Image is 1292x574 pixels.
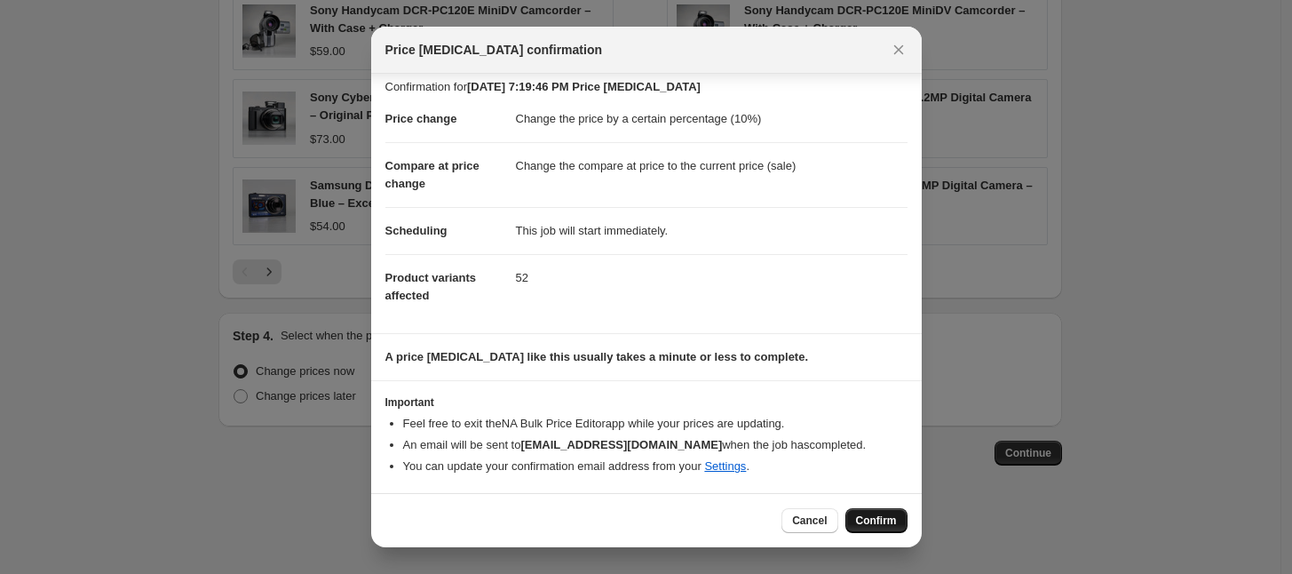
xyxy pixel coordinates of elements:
[385,350,809,363] b: A price [MEDICAL_DATA] like this usually takes a minute or less to complete.
[792,514,827,528] span: Cancel
[845,508,908,533] button: Confirm
[467,80,701,93] b: [DATE] 7:19:46 PM Price [MEDICAL_DATA]
[516,142,908,189] dd: Change the compare at price to the current price (sale)
[520,438,722,451] b: [EMAIL_ADDRESS][DOMAIN_NAME]
[781,508,837,533] button: Cancel
[385,159,480,190] span: Compare at price change
[403,436,908,454] li: An email will be sent to when the job has completed .
[385,78,908,96] p: Confirmation for
[385,41,603,59] span: Price [MEDICAL_DATA] confirmation
[856,514,897,528] span: Confirm
[385,395,908,410] h3: Important
[403,415,908,433] li: Feel free to exit the NA Bulk Price Editor app while your prices are updating.
[886,37,911,62] button: Close
[516,207,908,254] dd: This job will start immediately.
[516,254,908,301] dd: 52
[403,458,908,475] li: You can update your confirmation email address from your .
[516,96,908,142] dd: Change the price by a certain percentage (10%)
[385,112,457,125] span: Price change
[385,224,448,237] span: Scheduling
[385,271,477,302] span: Product variants affected
[704,459,746,473] a: Settings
